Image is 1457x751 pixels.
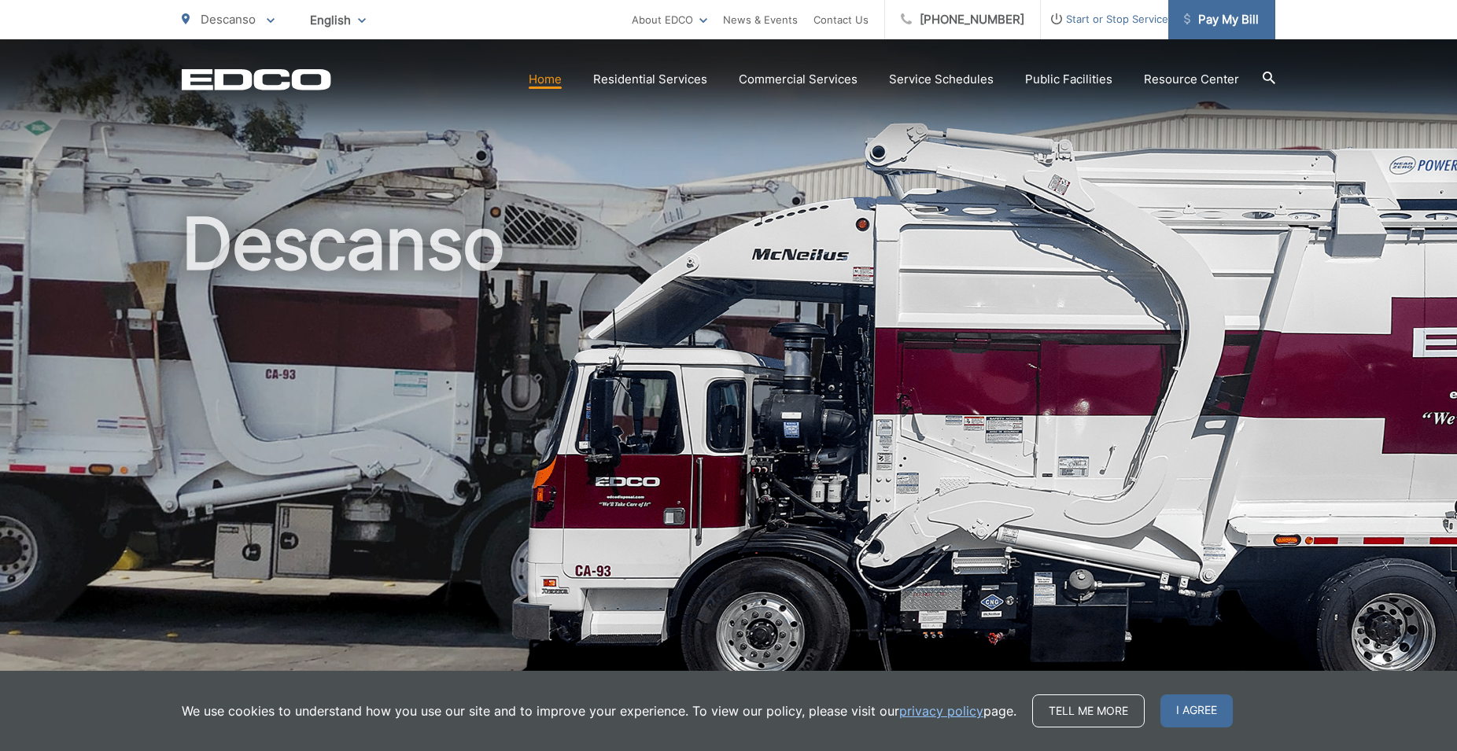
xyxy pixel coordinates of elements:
[899,701,983,720] a: privacy policy
[1184,10,1259,29] span: Pay My Bill
[1032,694,1145,727] a: Tell me more
[182,701,1016,720] p: We use cookies to understand how you use our site and to improve your experience. To view our pol...
[1025,70,1112,89] a: Public Facilities
[1160,694,1233,727] span: I agree
[182,68,331,90] a: EDCD logo. Return to the homepage.
[298,6,378,34] span: English
[739,70,858,89] a: Commercial Services
[529,70,562,89] a: Home
[632,10,707,29] a: About EDCO
[813,10,869,29] a: Contact Us
[201,12,256,27] span: Descanso
[182,204,1275,702] h1: Descanso
[723,10,798,29] a: News & Events
[593,70,707,89] a: Residential Services
[889,70,994,89] a: Service Schedules
[1144,70,1239,89] a: Resource Center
